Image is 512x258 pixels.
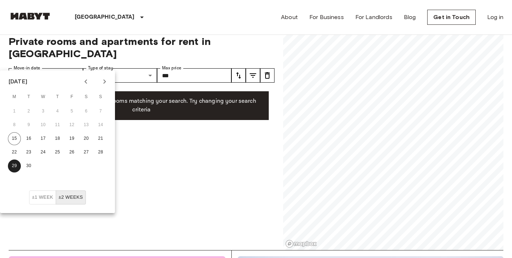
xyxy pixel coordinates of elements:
a: About [281,13,298,22]
button: ±2 weeks [56,190,86,204]
p: [GEOGRAPHIC_DATA] [75,13,135,22]
button: 24 [37,146,50,159]
button: 15 [8,132,21,145]
button: 26 [65,146,78,159]
button: 30 [22,160,35,172]
button: ±1 week [29,190,56,204]
a: For Landlords [355,13,392,22]
span: Monday [8,90,21,104]
span: Wednesday [37,90,50,104]
button: 27 [80,146,93,159]
button: 18 [51,132,64,145]
a: Mapbox logo [285,240,317,248]
label: Max price [162,65,181,71]
button: tune [260,68,275,83]
button: 23 [22,146,35,159]
div: Move In Flexibility [29,190,86,204]
span: Thursday [51,90,64,104]
button: 19 [65,132,78,145]
canvas: Map [283,27,503,250]
a: Blog [404,13,416,22]
a: For Business [309,13,344,22]
span: Sunday [94,90,107,104]
button: 22 [8,146,21,159]
button: tune [231,68,246,83]
div: [DATE] [9,77,27,86]
button: 21 [94,132,107,145]
label: Move-in date [14,65,40,71]
a: Get in Touch [427,10,476,25]
span: Friday [65,90,78,104]
button: 17 [37,132,50,145]
button: Next month [98,75,111,88]
button: 28 [94,146,107,159]
button: 29 [8,160,21,172]
span: Private rooms and apartments for rent in [GEOGRAPHIC_DATA] [9,35,275,60]
p: Unfortunately there are no free rooms matching your search. Try changing your search criteria [20,97,263,114]
button: 16 [22,132,35,145]
span: Tuesday [22,90,35,104]
button: Previous month [80,75,92,88]
a: Log in [487,13,503,22]
button: 25 [51,146,64,159]
img: Habyt [9,13,52,20]
button: tune [246,68,260,83]
button: 20 [80,132,93,145]
span: Saturday [80,90,93,104]
label: Type of stay [88,65,113,71]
